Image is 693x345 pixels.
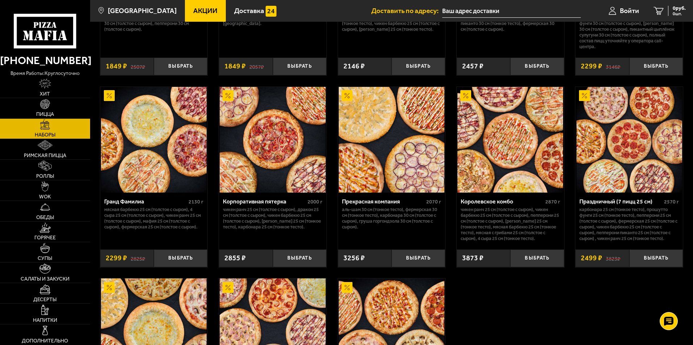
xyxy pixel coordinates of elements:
p: Карбонара 25 см (тонкое тесто), Прошутто Фунги 25 см (тонкое тесто), Пепперони 25 см (толстое с с... [579,207,679,241]
span: 2570 г [664,199,679,205]
p: Аль-Шам 30 см (тонкое тесто), Фермерская 30 см (тонкое тесто), Карбонара 30 см (толстое с сыром),... [342,207,441,230]
button: Выбрать [392,58,445,75]
span: Доставить по адресу: [371,7,442,14]
span: 2000 г [308,199,322,205]
p: Дракон 30 см (толстое с сыром), Деревенская 30 см (толстое с сыром), Пепперони 30 см (толстое с с... [104,15,204,32]
button: Выбрать [392,249,445,267]
span: Войти [620,7,639,14]
span: Салаты и закуски [21,277,69,282]
button: Выбрать [273,58,326,75]
img: Акционный [223,282,233,293]
span: Супы [38,256,52,261]
a: АкционныйПрекрасная компания [338,87,445,193]
a: АкционныйПраздничный (7 пицц 25 см) [575,87,683,193]
span: Горячее [34,235,56,240]
s: 2825 ₽ [131,254,145,262]
span: 2070 г [426,199,441,205]
p: Аль-Шам 30 см (тонкое тесто), Пепперони Пиканто 30 см (тонкое тесто), Фермерская 30 см (толстое с... [461,15,560,32]
button: Выбрать [154,58,207,75]
s: 3146 ₽ [606,63,620,70]
p: Мясная Барбекю 25 см (толстое с сыром), 4 сыра 25 см (толстое с сыром), Чикен Ранч 25 см (толстое... [104,207,204,230]
s: 2057 ₽ [249,63,264,70]
span: Дополнительно [22,338,68,344]
span: Хит [40,92,50,97]
a: АкционныйКоролевское комбо [457,87,564,193]
span: Акции [193,7,217,14]
button: Выбрать [629,58,683,75]
input: Ваш адрес доставки [442,4,581,18]
a: АкционныйКорпоративная пятерка [219,87,326,193]
span: WOK [39,194,51,199]
img: Акционный [104,90,115,101]
img: Корпоративная пятерка [220,87,325,193]
span: [GEOGRAPHIC_DATA] [108,7,177,14]
button: Выбрать [273,249,326,267]
p: Чикен Ранч 25 см (толстое с сыром), Чикен Барбекю 25 см (толстое с сыром), Пепперони 25 см (толст... [461,207,560,241]
span: Напитки [33,318,57,323]
a: АкционныйГранд Фамилиа [100,87,208,193]
span: Доставка [234,7,264,14]
div: Корпоративная пятерка [223,198,306,205]
span: 2130 г [189,199,203,205]
span: 0 руб. [673,6,686,11]
button: Выбрать [510,58,564,75]
s: 3823 ₽ [606,254,620,262]
span: 2499 ₽ [581,254,602,262]
span: 1849 ₽ [224,63,246,70]
div: Прекрасная компания [342,198,425,205]
div: Гранд Фамилиа [104,198,187,205]
p: Чикен Ранч 25 см (толстое с сыром), Дракон 25 см (толстое с сыром), Чикен Барбекю 25 см (толстое ... [223,207,322,230]
span: 0 шт. [673,12,686,16]
span: Пицца [36,112,54,117]
img: Праздничный (7 пицц 25 см) [576,87,682,193]
div: Королевское комбо [461,198,544,205]
span: Римская пицца [24,153,66,158]
span: 3256 ₽ [343,254,365,262]
button: Выбрать [629,249,683,267]
img: Акционный [223,90,233,101]
span: 2870 г [545,199,560,205]
img: Акционный [342,90,352,101]
span: 1849 ₽ [106,63,127,70]
img: Акционный [104,282,115,293]
span: Роллы [36,174,54,179]
span: Обеды [36,215,54,220]
button: Выбрать [510,249,564,267]
span: 2855 ₽ [224,254,246,262]
span: Десерты [33,297,56,302]
img: Гранд Фамилиа [101,87,207,193]
span: Наборы [35,132,55,138]
p: Пепперони 25 см (толстое с сыром), 4 сыра 25 см (тонкое тесто), Чикен Барбекю 25 см (толстое с сы... [342,15,441,32]
p: Карбонара 30 см (толстое с сыром), Прошутто Фунги 30 см (толстое с сыром), [PERSON_NAME] 30 см (т... [579,15,679,50]
span: 2457 ₽ [462,63,483,70]
span: 2299 ₽ [581,63,602,70]
span: 2146 ₽ [343,63,365,70]
img: 15daf4d41897b9f0e9f617042186c801.svg [266,6,276,17]
img: Королевское комбо [457,87,563,193]
span: 3873 ₽ [462,254,483,262]
img: Акционный [579,90,590,101]
button: Выбрать [154,249,207,267]
span: 2299 ₽ [106,254,127,262]
img: Прекрасная компания [339,87,444,193]
s: 2507 ₽ [131,63,145,70]
div: Праздничный (7 пицц 25 см) [579,198,662,205]
img: Акционный [460,90,471,101]
img: Акционный [342,282,352,293]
